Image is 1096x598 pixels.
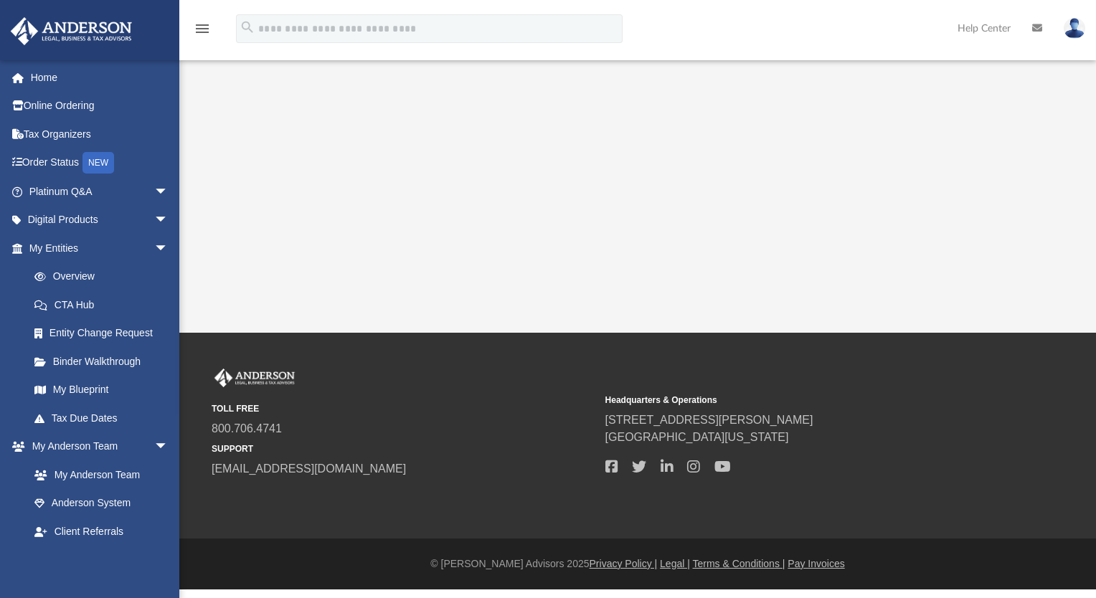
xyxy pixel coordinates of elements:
[10,432,183,461] a: My Anderson Teamarrow_drop_down
[1064,18,1085,39] img: User Pic
[693,558,785,569] a: Terms & Conditions |
[10,92,190,120] a: Online Ordering
[10,120,190,148] a: Tax Organizers
[605,414,813,426] a: [STREET_ADDRESS][PERSON_NAME]
[20,460,176,489] a: My Anderson Team
[590,558,658,569] a: Privacy Policy |
[10,148,190,178] a: Order StatusNEW
[10,206,190,234] a: Digital Productsarrow_drop_down
[154,177,183,207] span: arrow_drop_down
[20,290,190,319] a: CTA Hub
[605,431,789,443] a: [GEOGRAPHIC_DATA][US_STATE]
[154,234,183,263] span: arrow_drop_down
[20,319,190,348] a: Entity Change Request
[20,262,190,291] a: Overview
[154,432,183,462] span: arrow_drop_down
[660,558,690,569] a: Legal |
[212,422,282,435] a: 800.706.4741
[240,19,255,35] i: search
[10,546,183,574] a: My Documentsarrow_drop_down
[212,462,406,475] a: [EMAIL_ADDRESS][DOMAIN_NAME]
[10,177,190,206] a: Platinum Q&Aarrow_drop_down
[212,369,298,387] img: Anderson Advisors Platinum Portal
[605,394,989,407] small: Headquarters & Operations
[212,402,595,415] small: TOLL FREE
[82,152,114,174] div: NEW
[788,558,844,569] a: Pay Invoices
[20,517,183,546] a: Client Referrals
[154,546,183,575] span: arrow_drop_down
[6,17,136,45] img: Anderson Advisors Platinum Portal
[10,234,190,262] a: My Entitiesarrow_drop_down
[20,376,183,404] a: My Blueprint
[20,489,183,518] a: Anderson System
[10,63,190,92] a: Home
[194,27,211,37] a: menu
[20,347,190,376] a: Binder Walkthrough
[154,206,183,235] span: arrow_drop_down
[212,442,595,455] small: SUPPORT
[194,20,211,37] i: menu
[179,556,1096,571] div: © [PERSON_NAME] Advisors 2025
[20,404,190,432] a: Tax Due Dates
